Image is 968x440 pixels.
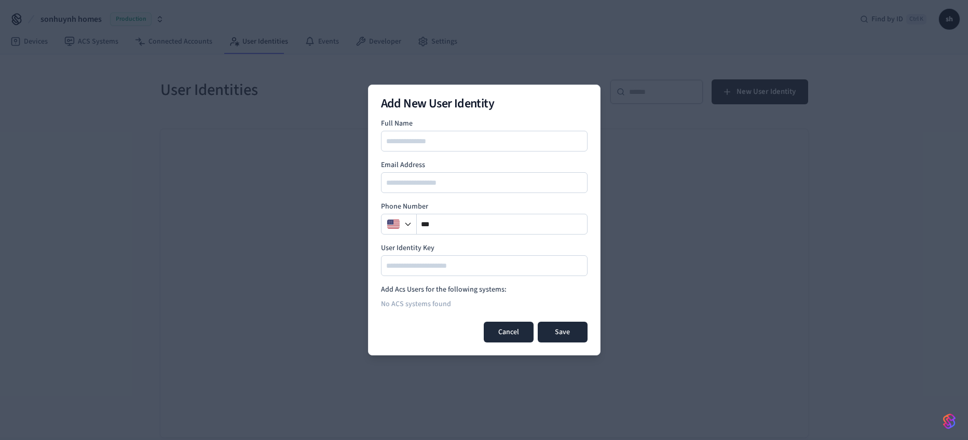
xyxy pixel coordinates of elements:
label: User Identity Key [381,243,588,253]
h2: Add New User Identity [381,98,588,110]
img: SeamLogoGradient.69752ec5.svg [943,413,956,430]
button: Save [538,322,588,342]
h4: Add Acs Users for the following systems: [381,284,588,295]
label: Phone Number [381,201,588,212]
div: No ACS systems found [381,295,588,313]
label: Full Name [381,118,588,129]
button: Cancel [484,322,534,342]
label: Email Address [381,160,588,170]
